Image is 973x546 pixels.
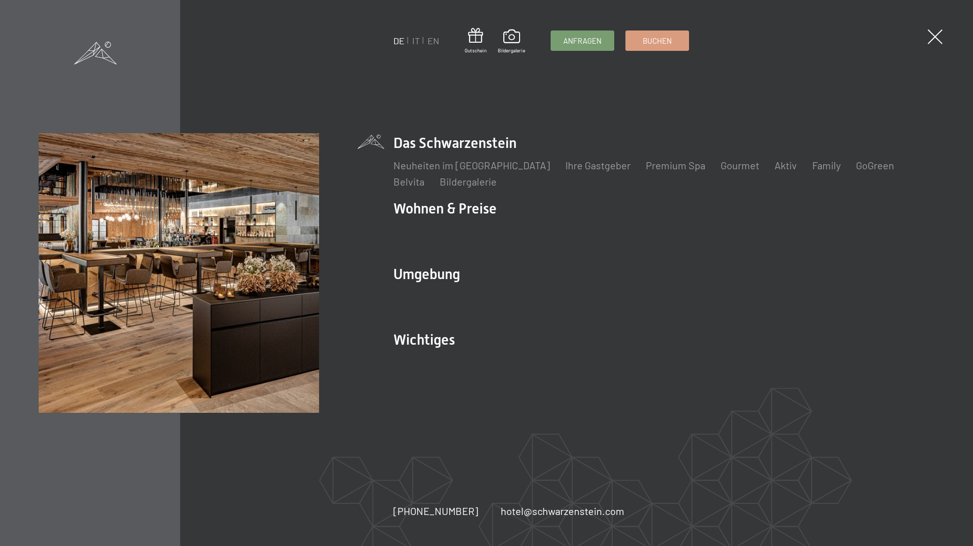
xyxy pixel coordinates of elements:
[812,159,841,171] a: Family
[427,35,439,46] a: EN
[440,175,497,188] a: Bildergalerie
[646,159,705,171] a: Premium Spa
[498,47,525,54] span: Bildergalerie
[563,36,602,46] span: Anfragen
[393,35,405,46] a: DE
[551,31,614,50] a: Anfragen
[721,159,759,171] a: Gourmet
[393,175,424,188] a: Belvita
[465,47,486,54] span: Gutschein
[393,505,478,517] span: [PHONE_NUMBER]
[498,29,525,54] a: Bildergalerie
[393,159,550,171] a: Neuheiten im [GEOGRAPHIC_DATA]
[856,159,894,171] a: GoGreen
[39,133,319,413] img: Wellnesshotel Südtirol SCHWARZENSTEIN - Wellnessurlaub in den Alpen, Wandern und Wellness
[775,159,797,171] a: Aktiv
[465,28,486,54] a: Gutschein
[412,35,420,46] a: IT
[393,504,478,518] a: [PHONE_NUMBER]
[626,31,689,50] a: Buchen
[643,36,672,46] span: Buchen
[565,159,631,171] a: Ihre Gastgeber
[501,504,624,518] a: hotel@schwarzenstein.com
